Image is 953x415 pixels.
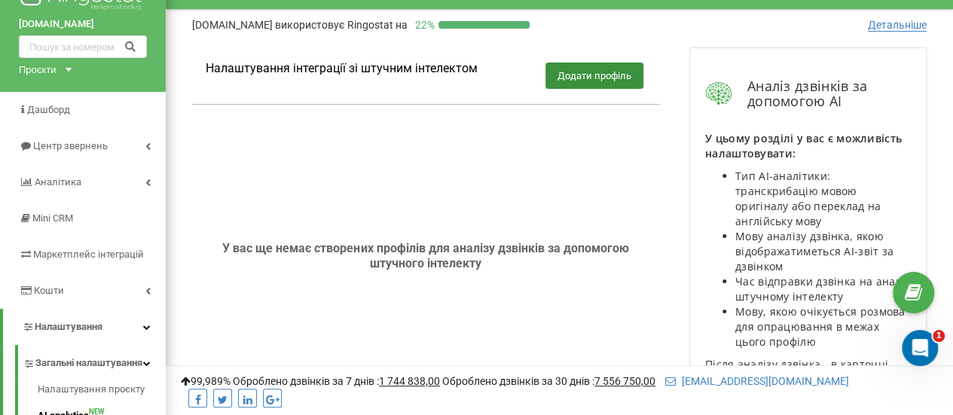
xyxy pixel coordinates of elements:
[32,212,73,224] span: Mini CRM
[192,17,408,32] p: [DOMAIN_NAME]
[3,309,166,345] a: Налаштування
[35,355,142,371] span: Загальні налаштування
[27,104,70,115] span: Дашборд
[19,17,147,32] a: [DOMAIN_NAME]
[192,117,659,394] div: У вас ще немає створених профілів для аналізу дзвінків за допомогою штучного інтелекту
[735,169,911,229] li: Тип AI-аналітики: транскрибацію мовою оригіналу або переклад на англійську мову
[379,375,440,387] u: 1 744 838,00
[442,375,655,387] span: Оброблено дзвінків за 30 днів :
[545,63,643,89] button: Додати профіль
[35,321,102,332] span: Налаштування
[35,176,81,188] span: Аналiтика
[19,35,147,58] input: Пошук за номером
[34,285,64,296] span: Кошти
[275,19,408,31] span: використовує Ringostat на
[33,140,108,151] span: Центр звернень
[594,375,655,387] u: 7 556 750,00
[38,382,166,401] a: Налаштування проєкту
[33,249,144,260] span: Маркетплейс інтеграцій
[233,375,440,387] span: Оброблено дзвінків за 7 днів :
[408,17,438,32] p: 22 %
[868,19,927,32] span: Детальніше
[933,330,945,342] span: 1
[735,304,911,349] li: Мову, якою очікується розмова для опрацювання в межах цього профілю
[735,229,911,274] li: Мову аналізу дзвінка, якою відображатиметься AI-звіт за дзвінком
[206,61,478,75] h1: Налаштування інтеграції зі штучним інтелектом
[19,62,57,77] div: Проєкти
[705,78,911,108] div: Аналіз дзвінків за допомогою AI
[23,345,166,377] a: Загальні налаштування
[181,375,231,387] span: 99,989%
[665,375,849,387] a: [EMAIL_ADDRESS][DOMAIN_NAME]
[735,274,911,304] li: Час відправки дзвінка на аналіз штучному інтелекту
[705,131,911,161] p: У цьому розділі у вас є можливість налаштовувати:
[902,330,938,366] iframe: Intercom live chat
